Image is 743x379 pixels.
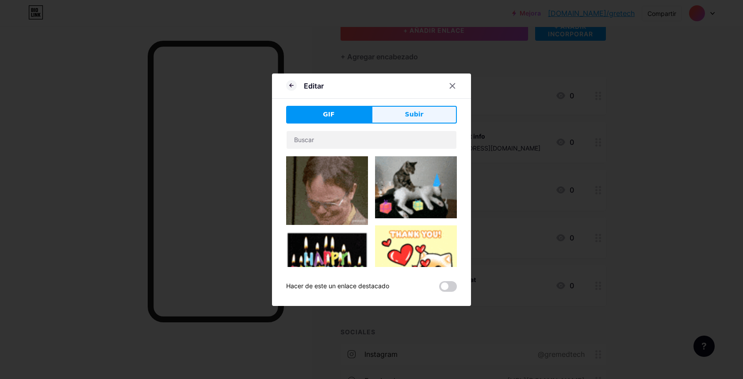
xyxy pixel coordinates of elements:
[286,156,368,225] img: Gihpy
[323,111,334,118] font: GIF
[375,225,457,307] img: Gihpy
[375,156,457,219] img: Gihpy
[286,232,368,291] img: Gihpy
[287,131,456,149] input: Buscar
[286,282,389,290] font: Hacer de este un enlace destacado
[304,81,324,90] font: Editar
[371,106,457,124] button: Subir
[286,106,371,124] button: GIF
[405,111,424,118] font: Subir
